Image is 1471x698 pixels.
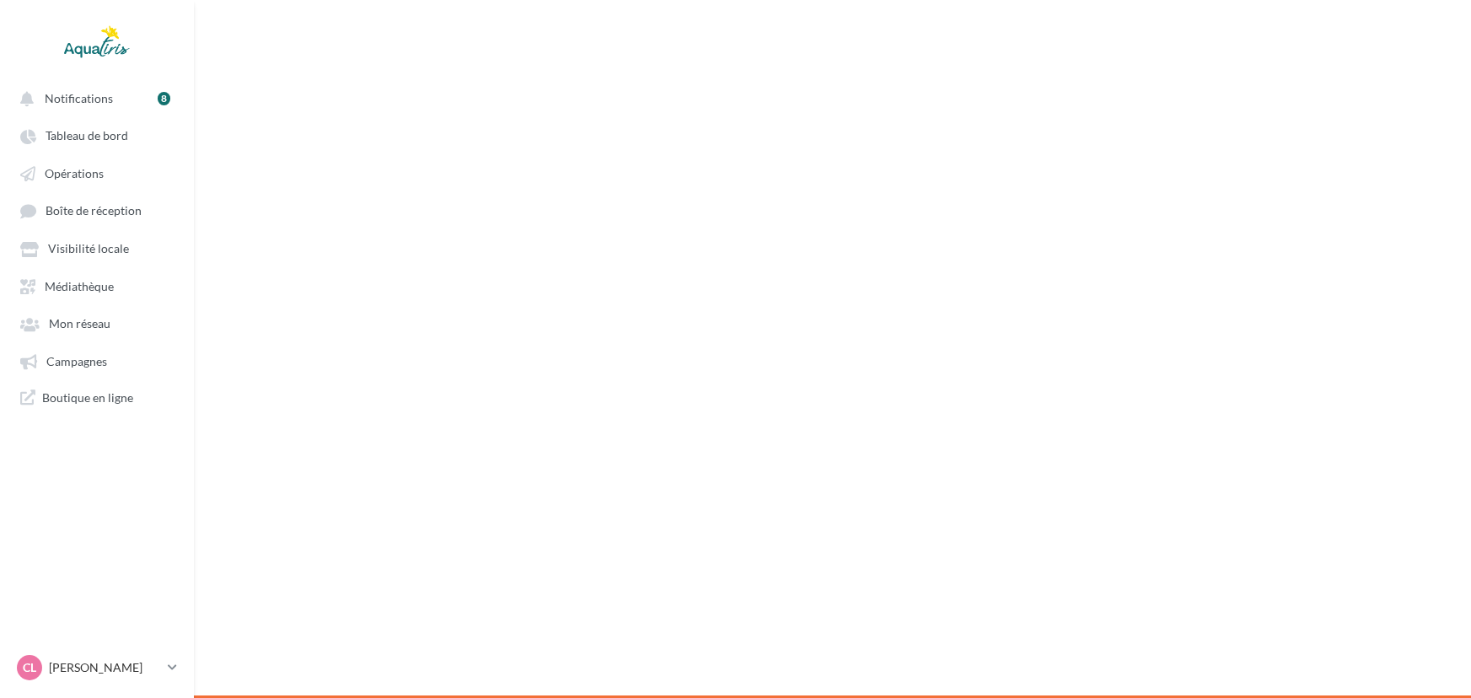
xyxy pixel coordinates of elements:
div: 8 [158,92,170,105]
span: Boutique en ligne [42,389,133,405]
span: Médiathèque [45,279,114,293]
span: Mon réseau [49,317,110,331]
span: Campagnes [46,354,107,368]
a: Tableau de bord [10,120,184,150]
p: [PERSON_NAME] [49,659,161,676]
span: Tableau de bord [46,129,128,143]
a: Visibilité locale [10,233,184,263]
a: Boîte de réception [10,195,184,226]
span: Opérations [45,166,104,180]
button: Notifications 8 [10,83,177,113]
span: Notifications [45,91,113,105]
span: Visibilité locale [48,242,129,256]
span: CL [23,659,36,676]
a: CL [PERSON_NAME] [13,652,180,684]
a: Médiathèque [10,271,184,301]
a: Campagnes [10,346,184,376]
a: Boutique en ligne [10,383,184,412]
a: Opérations [10,158,184,188]
span: Boîte de réception [46,204,142,218]
a: Mon réseau [10,308,184,338]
